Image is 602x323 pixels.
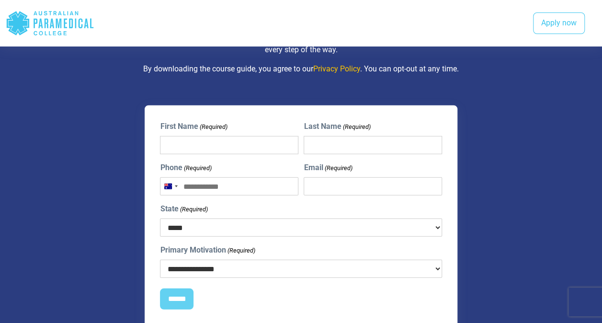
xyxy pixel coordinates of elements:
span: (Required) [324,163,352,173]
div: Australian Paramedical College [6,8,94,39]
a: Privacy Policy [313,64,360,73]
span: (Required) [342,122,371,132]
label: State [160,203,207,215]
span: (Required) [227,246,255,255]
label: Phone [160,162,211,173]
label: First Name [160,121,227,132]
button: Selected country [160,178,181,195]
span: (Required) [199,122,227,132]
a: Apply now [533,12,585,35]
span: (Required) [179,205,208,214]
label: Email [304,162,352,173]
label: Primary Motivation [160,244,255,256]
span: (Required) [183,163,212,173]
label: Last Name [304,121,370,132]
p: By downloading the course guide, you agree to our . You can opt-out at any time. [50,63,552,75]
